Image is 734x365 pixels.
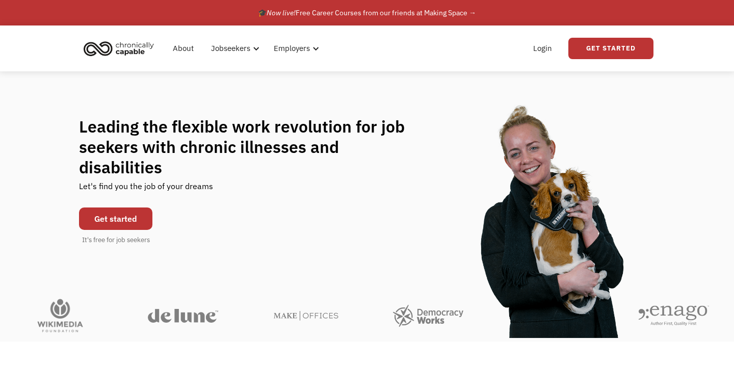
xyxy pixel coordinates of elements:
[268,32,322,65] div: Employers
[267,8,296,17] em: Now live!
[211,42,250,55] div: Jobseekers
[568,38,653,59] a: Get Started
[274,42,310,55] div: Employers
[81,37,162,60] a: home
[79,207,152,230] a: Get started
[82,235,150,245] div: It's free for job seekers
[167,32,200,65] a: About
[527,32,558,65] a: Login
[79,177,213,202] div: Let's find you the job of your dreams
[79,116,425,177] h1: Leading the flexible work revolution for job seekers with chronic illnesses and disabilities
[205,32,263,65] div: Jobseekers
[258,7,476,19] div: 🎓 Free Career Courses from our friends at Making Space →
[81,37,157,60] img: Chronically Capable logo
